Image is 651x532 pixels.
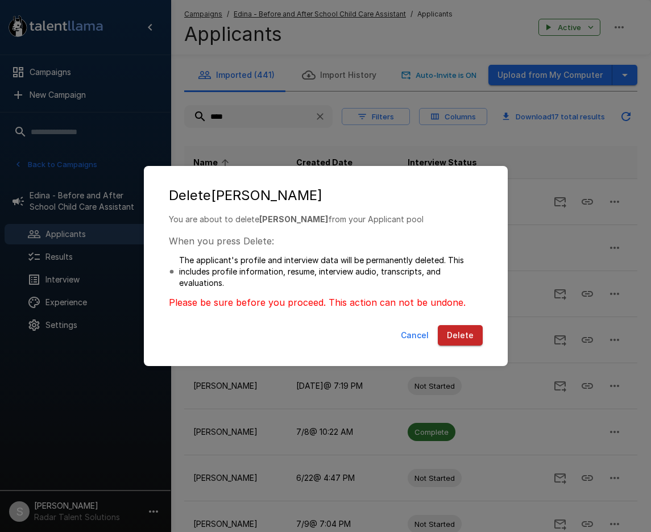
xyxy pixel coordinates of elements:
[169,296,483,309] p: Please be sure before you proceed. This action can not be undone.
[438,325,483,346] button: Delete
[169,234,483,248] p: When you press Delete:
[179,255,483,289] p: The applicant's profile and interview data will be permanently deleted. This includes profile inf...
[169,214,483,225] p: You are about to delete from your Applicant pool
[259,214,328,224] b: [PERSON_NAME]
[396,325,433,346] button: Cancel
[155,177,496,214] h2: Delete [PERSON_NAME]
